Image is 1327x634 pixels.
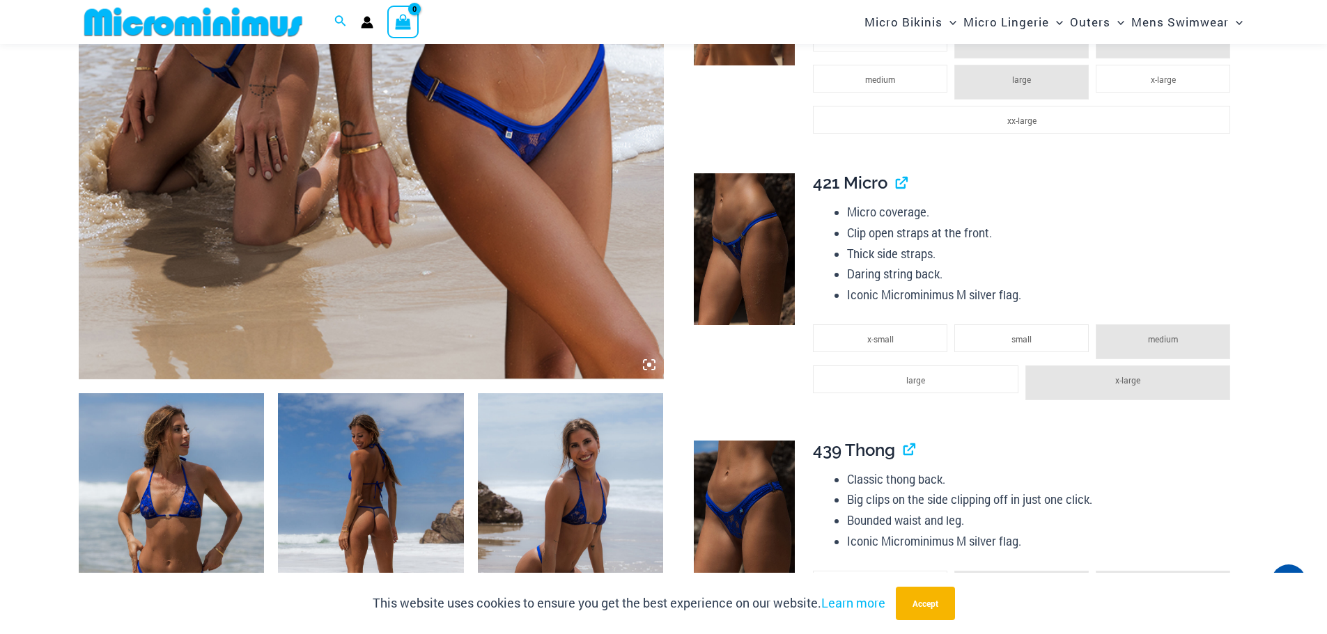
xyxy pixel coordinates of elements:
[954,65,1089,100] li: large
[813,173,887,193] span: 421 Micro
[847,489,1237,510] li: Big clips on the side clipping off in just one click.
[334,13,347,31] a: Search icon link
[847,531,1237,552] li: Iconic Microminimus M silver flag.
[813,65,947,93] li: medium
[864,4,942,40] span: Micro Bikinis
[1128,4,1246,40] a: Mens SwimwearMenu ToggleMenu Toggle
[1229,4,1243,40] span: Menu Toggle
[847,202,1237,223] li: Micro coverage.
[821,594,885,611] a: Learn more
[813,106,1230,134] li: xx-large
[1007,115,1037,126] span: xx-large
[859,2,1249,42] nav: Site Navigation
[847,223,1237,244] li: Clip open straps at the front.
[954,324,1089,352] li: small
[865,74,895,85] span: medium
[1011,333,1032,344] span: small
[906,374,925,386] span: large
[861,4,960,40] a: Micro BikinisMenu ToggleMenu Toggle
[813,440,895,460] span: 439 Thong
[1070,4,1110,40] span: Outers
[942,4,956,40] span: Menu Toggle
[387,6,419,38] a: View Shopping Cart, empty
[373,593,885,614] p: This website uses cookies to ensure you get the best experience on our website.
[1025,365,1230,400] li: x-large
[1096,324,1230,359] li: medium
[694,441,795,592] img: Island Heat Ocean 439 Bottom
[79,6,308,38] img: MM SHOP LOGO FLAT
[813,571,947,599] li: x-small
[1115,374,1140,386] span: x-large
[1066,4,1128,40] a: OutersMenu ToggleMenu Toggle
[896,587,955,620] button: Accept
[694,173,795,325] img: Island Heat Ocean 421 Bottom
[813,365,1018,393] li: large
[867,333,894,344] span: x-small
[963,4,1049,40] span: Micro Lingerie
[847,469,1237,490] li: Classic thong back.
[960,4,1066,40] a: Micro LingerieMenu ToggleMenu Toggle
[1110,4,1124,40] span: Menu Toggle
[1148,333,1178,344] span: medium
[1131,4,1229,40] span: Mens Swimwear
[1151,74,1176,85] span: x-large
[847,285,1237,306] li: Iconic Microminimus M silver flag.
[361,16,373,29] a: Account icon link
[1049,4,1063,40] span: Menu Toggle
[813,324,947,352] li: x-small
[1096,571,1230,605] li: medium
[847,244,1237,264] li: Thick side straps.
[847,510,1237,531] li: Bounded waist and leg.
[954,571,1089,605] li: small
[1096,65,1230,93] li: x-large
[1012,74,1031,85] span: large
[847,264,1237,285] li: Daring string back.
